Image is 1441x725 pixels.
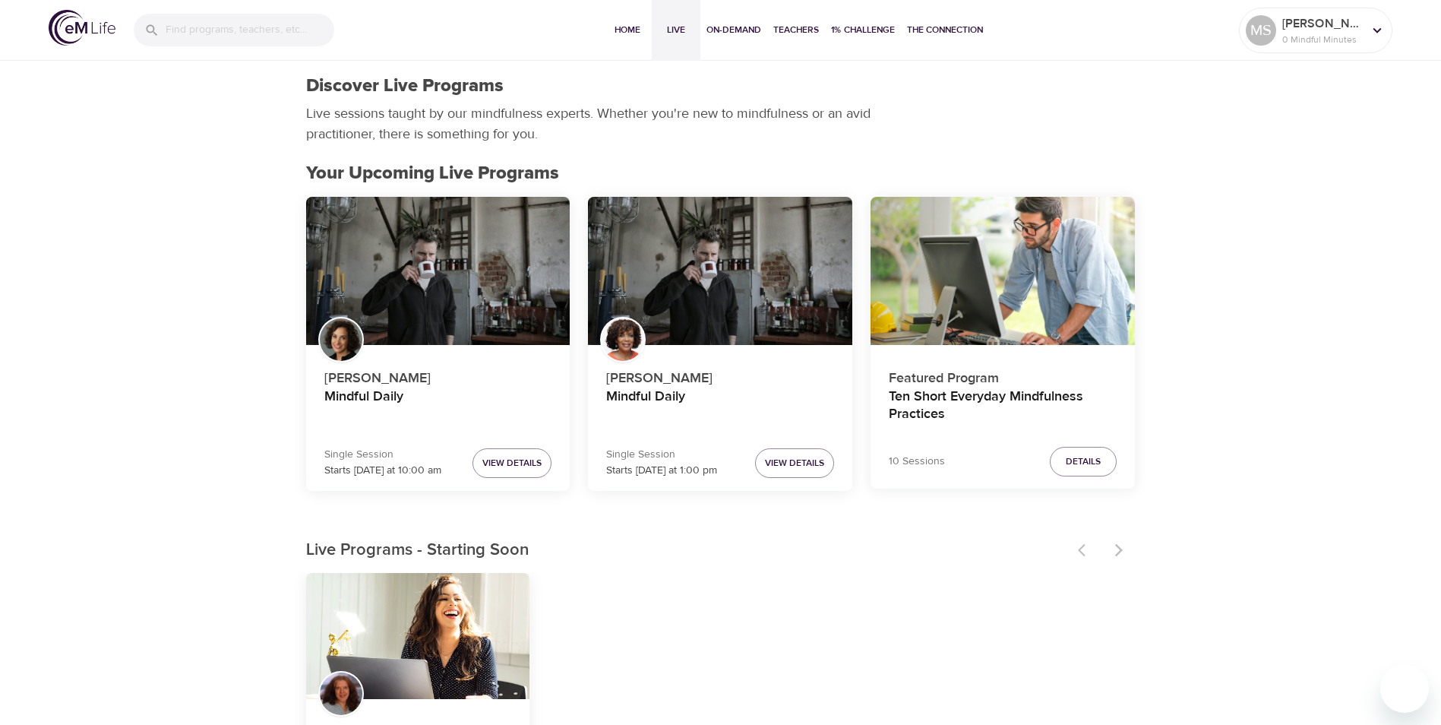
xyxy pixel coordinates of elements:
button: Mindful Daily [588,197,852,346]
p: 0 Mindful Minutes [1282,33,1363,46]
p: 10 Sessions [889,454,945,470]
h4: Ten Short Everyday Mindfulness Practices [889,388,1117,425]
h4: Mindful Daily [606,388,834,425]
img: logo [49,10,115,46]
button: View Details [472,448,551,478]
span: Home [609,22,646,38]
span: Teachers [773,22,819,38]
p: [PERSON_NAME] [606,362,834,388]
span: Details [1066,454,1101,470]
button: Ten Short Everyday Mindfulness Practices [871,197,1135,346]
p: Live Programs - Starting Soon [306,538,1069,563]
h4: Mindful Daily [324,388,552,425]
span: 1% Challenge [831,22,895,38]
p: Single Session [606,447,717,463]
p: Single Session [324,447,441,463]
p: Starts [DATE] at 10:00 am [324,463,441,479]
p: [PERSON_NAME] [324,362,552,388]
button: View Details [755,448,834,478]
button: Mindful Daily [306,197,570,346]
h2: Your Upcoming Live Programs [306,163,1136,185]
span: View Details [765,455,824,471]
span: On-Demand [706,22,761,38]
button: Skills to Thrive in Anxious Times [306,573,530,699]
h1: Discover Live Programs [306,75,504,97]
span: Live [658,22,694,38]
span: The Connection [907,22,983,38]
span: View Details [482,455,542,471]
div: MS [1246,15,1276,46]
p: Live sessions taught by our mindfulness experts. Whether you're new to mindfulness or an avid pra... [306,103,876,144]
p: [PERSON_NAME] [1282,14,1363,33]
p: Featured Program [889,362,1117,388]
button: Details [1050,447,1117,476]
input: Find programs, teachers, etc... [166,14,334,46]
p: Starts [DATE] at 1:00 pm [606,463,717,479]
iframe: Button to launch messaging window [1380,664,1429,713]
